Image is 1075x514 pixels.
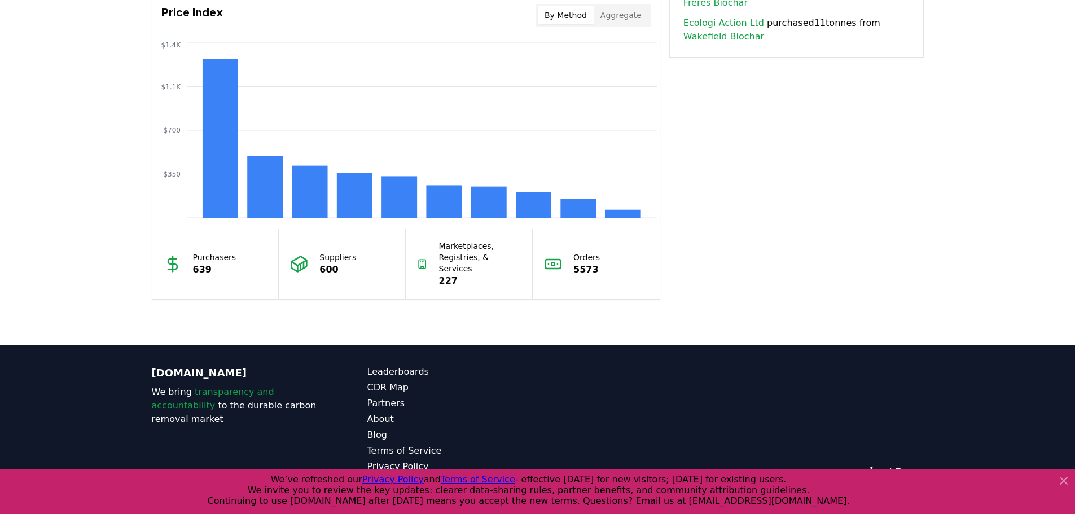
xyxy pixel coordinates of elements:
[319,252,356,263] p: Suppliers
[193,252,236,263] p: Purchasers
[890,467,901,478] a: Twitter
[439,240,521,274] p: Marketplaces, Registries, & Services
[161,83,181,91] tspan: $1.1K
[367,460,538,473] a: Privacy Policy
[683,16,910,43] span: purchased 11 tonnes from
[161,4,223,27] h3: Price Index
[152,385,322,426] p: We bring to the durable carbon removal market
[367,444,538,458] a: Terms of Service
[161,41,181,49] tspan: $1.4K
[538,6,594,24] button: By Method
[163,170,181,178] tspan: $350
[193,263,236,276] p: 639
[367,365,538,379] a: Leaderboards
[163,126,181,134] tspan: $700
[152,365,322,381] p: [DOMAIN_NAME]
[870,467,881,478] a: LinkedIn
[367,381,538,394] a: CDR Map
[573,252,600,263] p: Orders
[594,6,648,24] button: Aggregate
[439,274,521,288] p: 227
[367,428,538,442] a: Blog
[683,16,764,30] a: Ecologi Action Ltd
[573,263,600,276] p: 5573
[152,386,274,411] span: transparency and accountability
[319,263,356,276] p: 600
[683,30,764,43] a: Wakefield Biochar
[367,397,538,410] a: Partners
[367,412,538,426] a: About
